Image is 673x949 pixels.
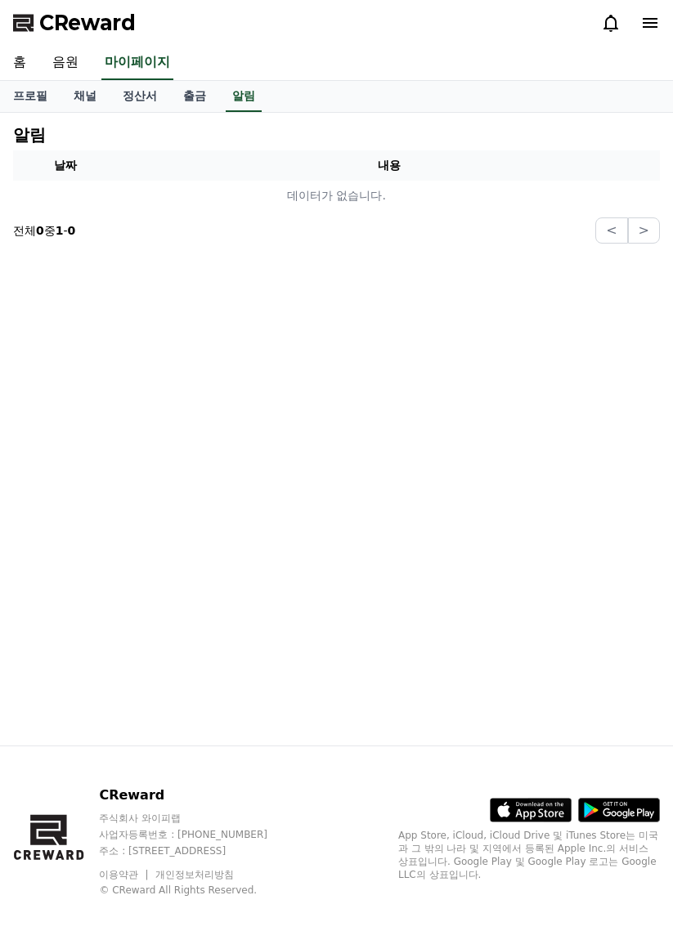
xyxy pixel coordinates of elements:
[99,869,150,880] a: 이용약관
[36,224,44,237] strong: 0
[118,150,660,181] th: 내용
[39,46,92,80] a: 음원
[39,10,136,36] span: CReward
[13,126,46,144] h4: 알림
[99,812,298,825] p: 주식회사 와이피랩
[99,828,298,841] p: 사업자등록번호 : [PHONE_NUMBER]
[99,786,298,805] p: CReward
[56,224,64,237] strong: 1
[13,10,136,36] a: CReward
[101,46,173,80] a: 마이페이지
[99,844,298,857] p: 주소 : [STREET_ADDRESS]
[20,187,653,204] p: 데이터가 없습니다.
[155,869,234,880] a: 개인정보처리방침
[226,81,262,112] a: 알림
[61,81,110,112] a: 채널
[398,829,660,881] p: App Store, iCloud, iCloud Drive 및 iTunes Store는 미국과 그 밖의 나라 및 지역에서 등록된 Apple Inc.의 서비스 상표입니다. Goo...
[13,222,75,239] p: 전체 중 -
[595,217,627,244] button: <
[99,884,298,897] p: © CReward All Rights Reserved.
[170,81,219,112] a: 출금
[110,81,170,112] a: 정산서
[13,150,118,181] th: 날짜
[628,217,660,244] button: >
[68,224,76,237] strong: 0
